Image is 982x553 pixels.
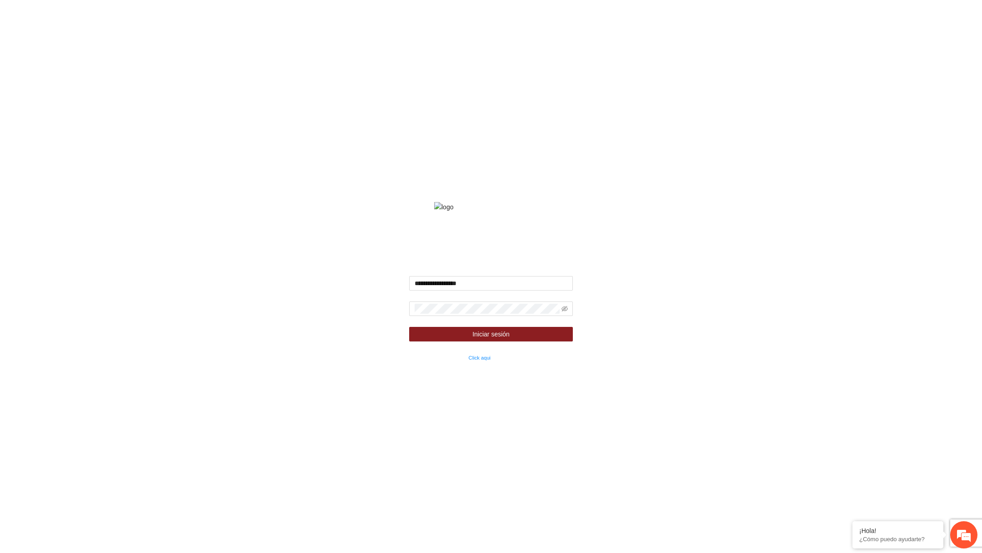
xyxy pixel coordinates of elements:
[859,527,937,534] div: ¡Hola!
[409,355,491,360] small: ¿Olvidaste tu contraseña?
[434,202,548,212] img: logo
[469,355,491,360] a: Click aqui
[409,327,573,341] button: Iniciar sesión
[859,536,937,543] p: ¿Cómo puedo ayudarte?
[474,261,508,268] strong: Bienvenido
[472,329,510,339] span: Iniciar sesión
[561,306,568,312] span: eye-invisible
[401,225,581,252] strong: Fondo de financiamiento de proyectos para la prevención y fortalecimiento de instituciones de seg...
